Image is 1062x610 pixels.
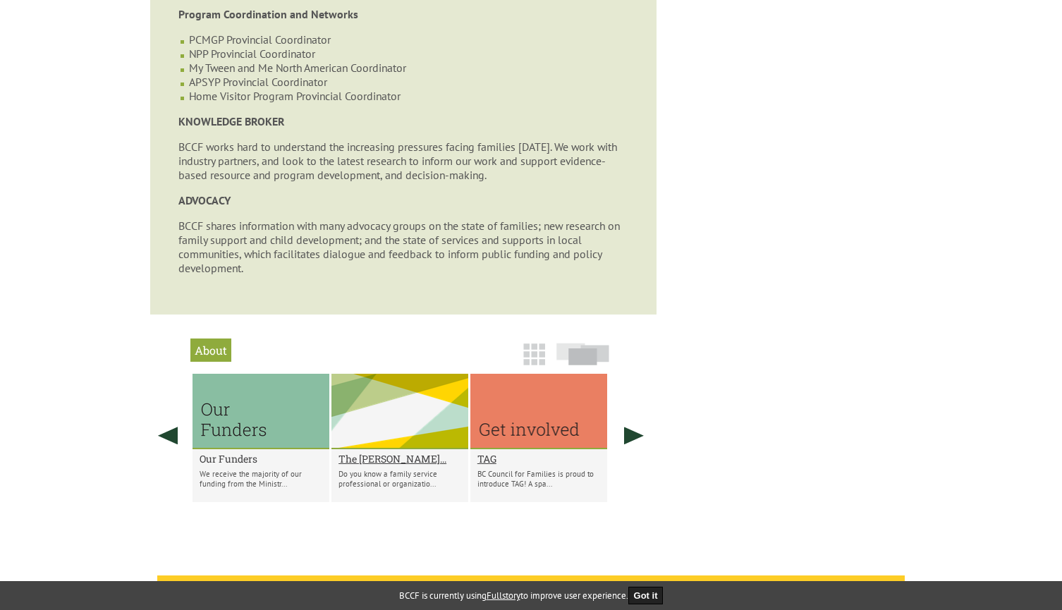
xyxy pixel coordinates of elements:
[487,590,520,602] a: Fullstory
[470,374,607,502] li: TAG
[189,89,628,103] li: Home Visitor Program Provincial Coordinator
[338,452,461,465] a: The [PERSON_NAME]...
[338,469,461,489] p: Do you know a family service professional or organizatio...
[331,374,468,502] li: The CAROL MATUSICKY Distinguished Service to Families Award
[200,452,322,465] a: Our Funders
[189,32,628,47] li: PCMGP Provincial Coordinator
[178,114,285,128] strong: KNOWLEDGE BROKER
[190,338,231,362] h2: About
[519,350,549,372] a: Grid View
[189,61,628,75] li: My Tween and Me North American Coordinator
[477,469,600,489] p: BC Council for Families is proud to introduce TAG! A spa...
[178,193,231,207] strong: ADVOCACY
[556,343,609,365] img: slide-icon.png
[552,350,614,372] a: Slide View
[178,140,628,182] p: BCCF works hard to understand the increasing pressures facing families [DATE]. We work with indus...
[628,587,664,604] button: Got it
[189,47,628,61] li: NPP Provincial Coordinator
[189,75,628,89] li: APSYP Provincial Coordinator
[178,7,358,21] strong: Program Coordination and Networks
[523,343,545,365] img: grid-icon.png
[178,219,628,275] p: BCCF shares information with many advocacy groups on the state of families; new research on famil...
[193,374,329,502] li: Our Funders
[200,469,322,489] p: We receive the majority of our funding from the Ministr...
[477,452,600,465] a: TAG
